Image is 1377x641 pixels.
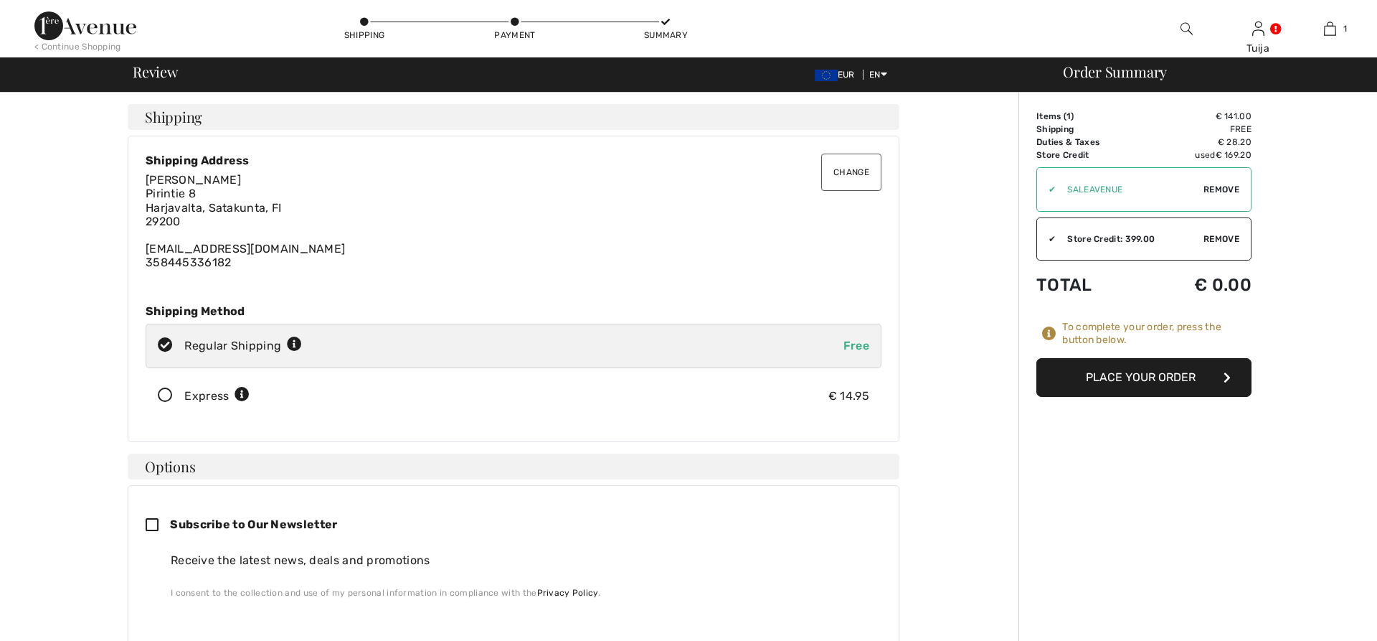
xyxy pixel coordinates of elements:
span: 1 [1066,111,1071,121]
button: Change [821,154,881,191]
td: Duties & Taxes [1036,136,1149,149]
td: used [1149,149,1251,162]
div: I consent to the collection and use of my personal information in compliance with the . [171,586,870,599]
span: € 169.20 [1216,150,1251,160]
img: My Bag [1324,20,1336,37]
td: Free [1149,123,1251,136]
span: 1 [1343,22,1347,35]
img: Euro [815,70,838,81]
div: Receive the latest news, deals and promotions [171,552,870,569]
div: Express [184,388,250,405]
div: [EMAIL_ADDRESS][DOMAIN_NAME] 358445336182 [146,173,881,269]
td: € 141.00 [1149,110,1251,123]
span: Review [133,65,178,79]
div: Shipping [343,29,386,42]
div: To complete your order, press the button below. [1062,321,1251,347]
td: Shipping [1036,123,1149,136]
span: Pirintie 8 Harjavalta, Satakunta, FI 29200 [146,187,282,228]
div: Tuija [1223,41,1293,56]
div: Shipping Method [146,304,881,318]
img: search the website [1180,20,1193,37]
span: EN [869,70,887,80]
div: Regular Shipping [184,337,302,355]
span: Shipping [145,110,202,124]
div: Order Summary [1046,65,1368,79]
a: 1 [1295,20,1365,37]
div: ✔ [1037,233,1056,245]
div: < Continue Shopping [34,40,121,53]
span: EUR [815,70,861,80]
div: € 14.95 [828,388,869,405]
span: Free [843,339,869,352]
div: Shipping Address [146,154,881,167]
span: [PERSON_NAME] [146,173,241,187]
a: Sign In [1252,22,1264,35]
span: Subscribe to Our Newsletter [170,518,337,531]
div: Payment [493,29,536,42]
img: 1ère Avenue [34,11,136,40]
td: Items ( ) [1036,110,1149,123]
td: € 28.20 [1149,136,1251,149]
input: Promo code [1056,168,1203,211]
span: Remove [1203,233,1239,245]
td: € 0.00 [1149,261,1251,309]
div: ✔ [1037,183,1056,196]
button: Place Your Order [1036,358,1251,397]
img: My Info [1252,20,1264,37]
a: Privacy Policy [537,588,598,598]
span: Remove [1203,183,1239,196]
td: Total [1036,261,1149,309]
div: Store Credit: 399.00 [1056,233,1203,245]
h4: Options [128,454,899,479]
div: Summary [644,29,687,42]
td: Store Credit [1036,149,1149,162]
